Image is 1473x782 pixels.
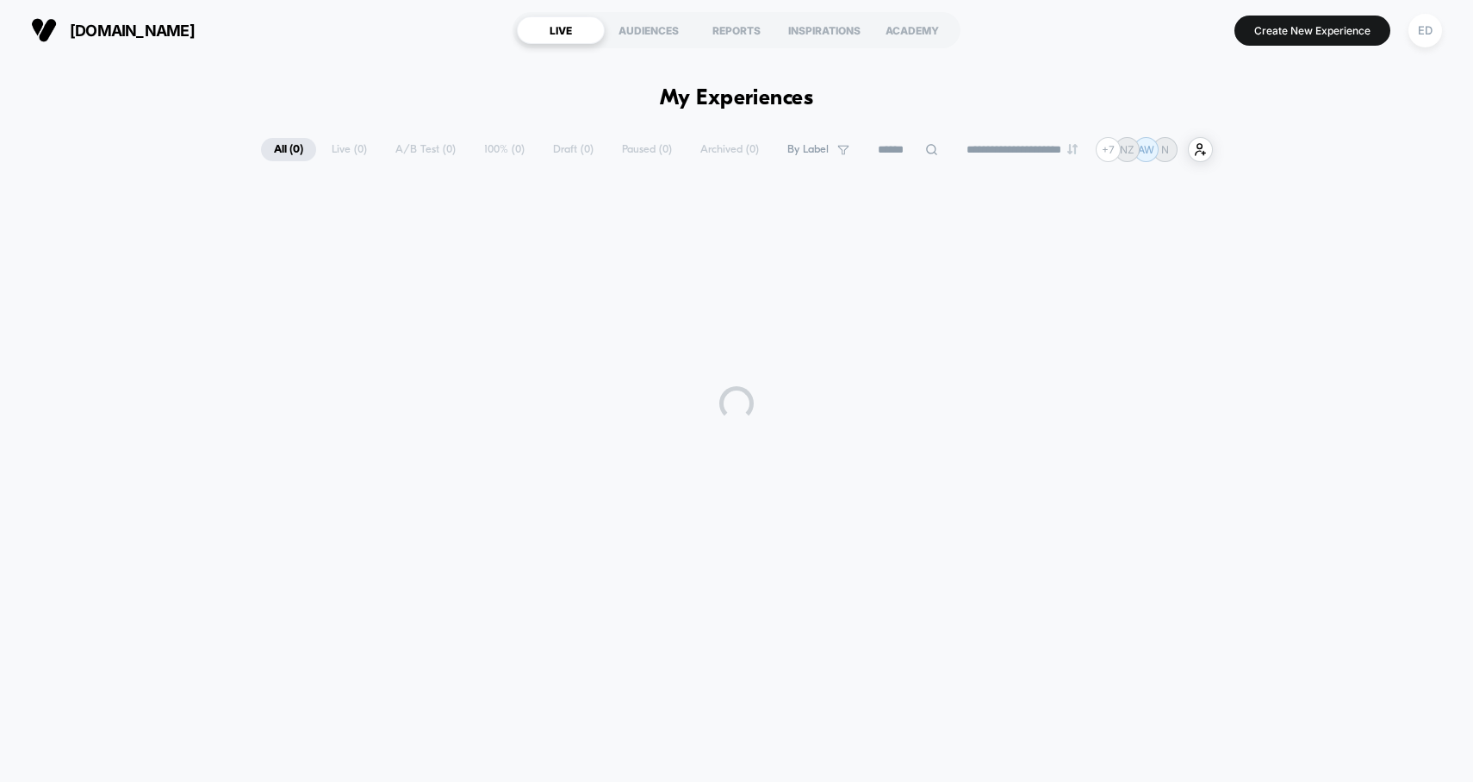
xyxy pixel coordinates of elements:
p: N [1161,143,1169,156]
div: LIVE [517,16,605,44]
img: Visually logo [31,17,57,43]
div: REPORTS [693,16,780,44]
h1: My Experiences [660,86,814,111]
button: Create New Experience [1234,16,1390,46]
div: AUDIENCES [605,16,693,44]
span: All ( 0 ) [261,138,316,161]
span: By Label [787,143,829,156]
span: [DOMAIN_NAME] [70,22,195,40]
div: ED [1408,14,1442,47]
div: ACADEMY [868,16,956,44]
div: INSPIRATIONS [780,16,868,44]
img: end [1067,144,1078,154]
button: ED [1403,13,1447,48]
p: AW [1138,143,1154,156]
p: NZ [1120,143,1134,156]
div: + 7 [1096,137,1121,162]
button: [DOMAIN_NAME] [26,16,200,44]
